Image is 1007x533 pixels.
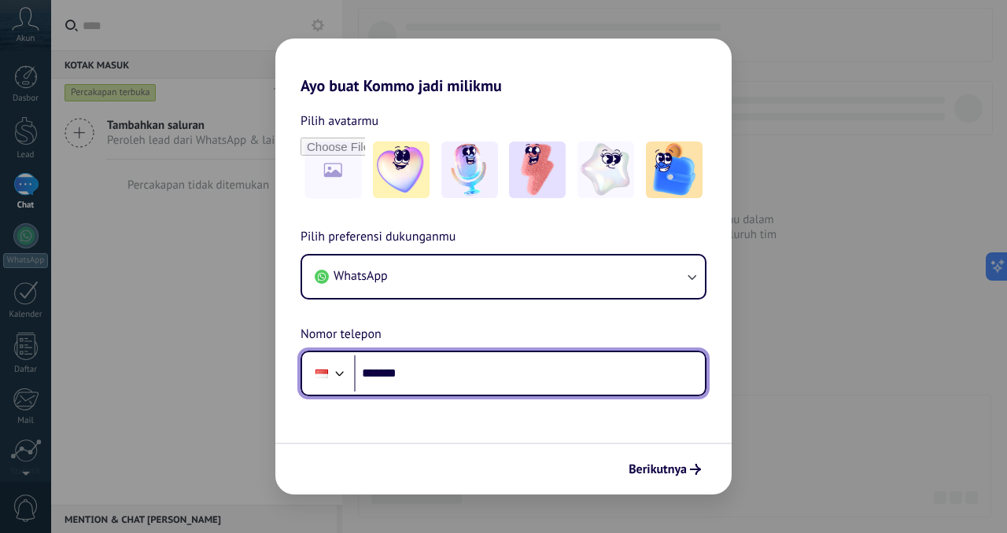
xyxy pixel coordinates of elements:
[622,456,708,483] button: Berikutnya
[441,142,498,198] img: -2.jpeg
[302,255,705,298] button: WhatsApp
[334,268,388,284] span: WhatsApp
[577,142,634,198] img: -4.jpeg
[646,142,703,198] img: -5.jpeg
[275,39,732,95] h2: Ayo buat Kommo jadi milikmu
[301,227,456,248] span: Pilih preferensi dukunganmu
[301,111,378,131] span: Pilih avatarmu
[509,142,566,198] img: -3.jpeg
[373,142,430,198] img: -1.jpeg
[307,357,337,390] div: Indonesia: + 62
[301,325,382,345] span: Nomor telepon
[629,464,687,475] span: Berikutnya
